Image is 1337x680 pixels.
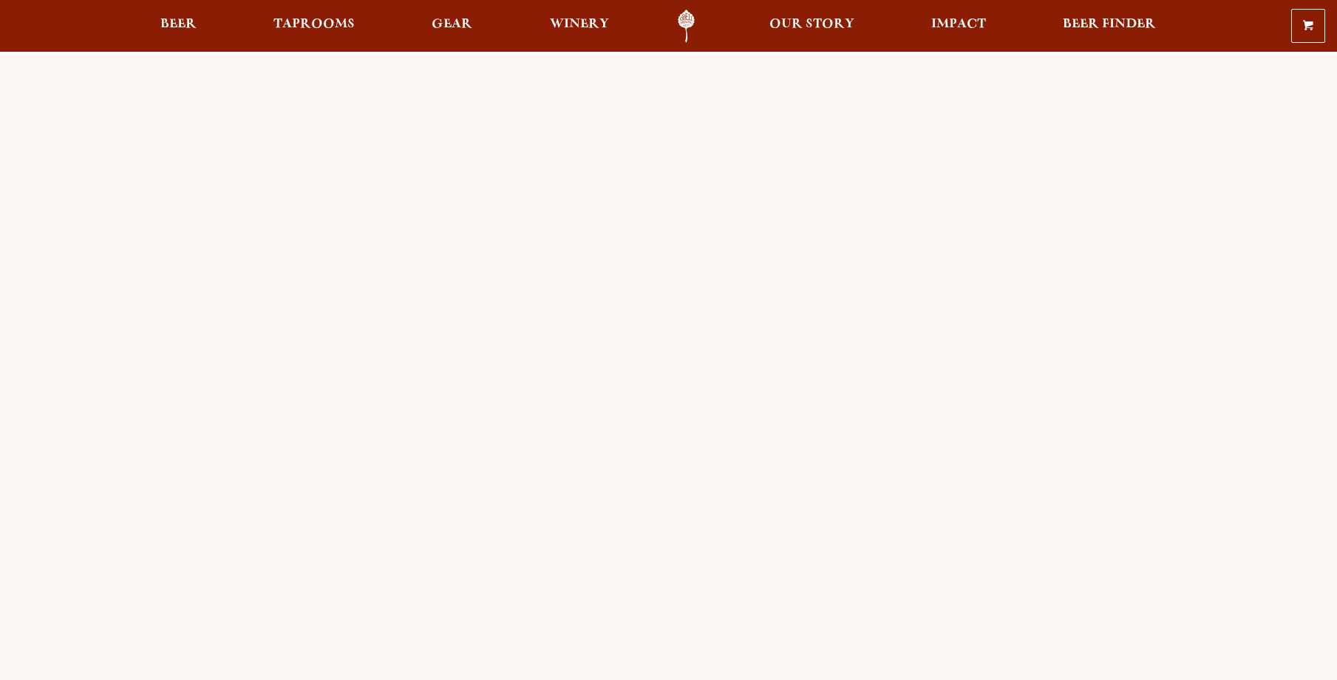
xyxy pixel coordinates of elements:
span: Beer Finder [1063,18,1156,30]
a: Beer Finder [1053,10,1166,43]
a: Odell Home [659,10,714,43]
a: Gear [422,10,482,43]
span: Winery [550,18,609,30]
span: Taprooms [273,18,355,30]
span: Beer [160,18,197,30]
a: Impact [922,10,996,43]
a: Taprooms [264,10,364,43]
span: Impact [931,18,986,30]
span: Our Story [769,18,854,30]
a: Winery [540,10,619,43]
a: Beer [151,10,206,43]
span: Gear [432,18,472,30]
a: Our Story [760,10,864,43]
